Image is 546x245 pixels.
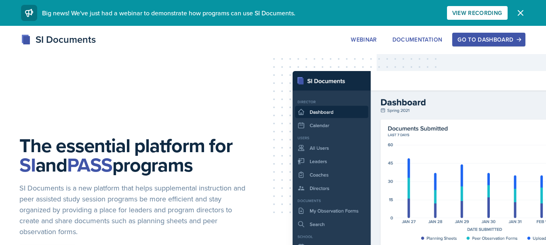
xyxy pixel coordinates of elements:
[392,36,443,43] div: Documentation
[452,33,525,46] button: Go to Dashboard
[452,10,502,16] div: View Recording
[387,33,448,46] button: Documentation
[447,6,508,20] button: View Recording
[457,36,520,43] div: Go to Dashboard
[42,8,295,17] span: Big news! We've just had a webinar to demonstrate how programs can use SI Documents.
[21,32,96,47] div: SI Documents
[346,33,382,46] button: Webinar
[351,36,377,43] div: Webinar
